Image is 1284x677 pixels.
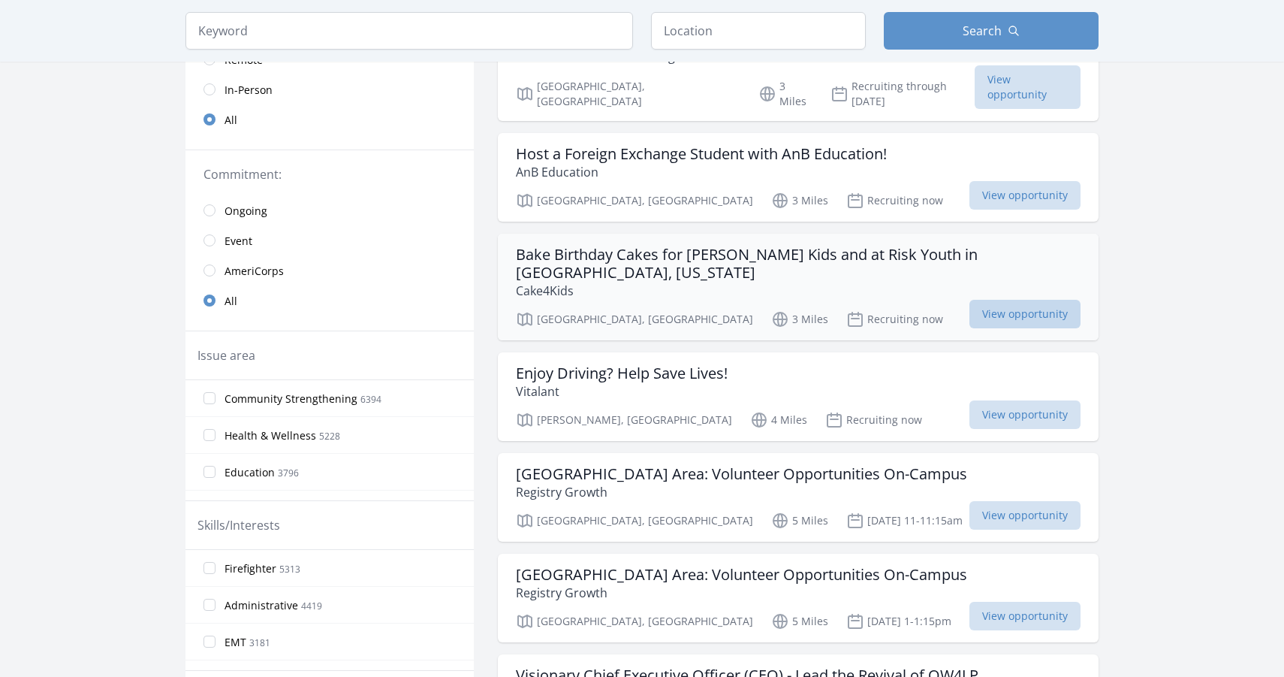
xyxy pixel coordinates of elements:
a: Event [185,225,474,255]
p: Registry Growth [516,483,967,501]
span: View opportunity [969,300,1081,328]
p: [DATE] 11-11:15am [846,512,963,530]
p: Recruiting now [825,411,922,429]
span: Firefighter [225,561,276,576]
input: EMT 3181 [203,636,216,648]
span: All [225,294,237,309]
span: View opportunity [975,65,1081,109]
span: View opportunity [969,501,1081,530]
span: 6394 [360,393,381,406]
span: 3181 [249,636,270,649]
p: Recruiting through [DATE] [830,79,975,109]
input: Keyword [185,12,633,50]
p: 5 Miles [771,512,828,530]
span: AmeriCorps [225,264,284,279]
span: 5228 [319,430,340,443]
a: Ongoing [185,195,474,225]
span: Ongoing [225,204,267,219]
h3: [GEOGRAPHIC_DATA] Area: Volunteer Opportunities On-Campus [516,465,967,483]
p: 3 Miles [771,192,828,210]
span: View opportunity [969,181,1081,210]
span: Education [225,465,275,480]
p: Cake4Kids [516,282,1081,300]
legend: Commitment: [203,165,456,183]
h3: Host a Foreign Exchange Student with AnB Education! [516,145,887,163]
span: All [225,113,237,128]
a: In-Person [185,74,474,104]
span: 4419 [301,600,322,612]
a: [GEOGRAPHIC_DATA] Area: Volunteer Opportunities On-Campus Registry Growth [GEOGRAPHIC_DATA], [GEO... [498,554,1099,642]
a: All [185,286,474,316]
p: 4 Miles [750,411,807,429]
a: Google Ads Campaign Support for Better Decisions Counseling Better Decisions Counseling [GEOGRAPH... [498,17,1099,121]
a: [GEOGRAPHIC_DATA] Area: Volunteer Opportunities On-Campus Registry Growth [GEOGRAPHIC_DATA], [GEO... [498,453,1099,542]
a: Bake Birthday Cakes for [PERSON_NAME] Kids and at Risk Youth in [GEOGRAPHIC_DATA], [US_STATE] Cak... [498,234,1099,340]
span: In-Person [225,83,273,98]
input: Location [651,12,866,50]
input: Community Strengthening 6394 [203,392,216,404]
a: AmeriCorps [185,255,474,286]
span: EMT [225,635,246,650]
span: Administrative [225,598,298,613]
h3: [GEOGRAPHIC_DATA] Area: Volunteer Opportunities On-Campus [516,566,967,584]
span: Search [963,22,1002,40]
span: View opportunity [969,400,1081,429]
span: View opportunity [969,602,1081,630]
a: All [185,104,474,134]
p: [GEOGRAPHIC_DATA], [GEOGRAPHIC_DATA] [516,79,740,109]
p: [GEOGRAPHIC_DATA], [GEOGRAPHIC_DATA] [516,192,753,210]
p: [GEOGRAPHIC_DATA], [GEOGRAPHIC_DATA] [516,512,753,530]
input: Firefighter 5313 [203,562,216,574]
p: [DATE] 1-1:15pm [846,612,951,630]
p: Recruiting now [846,192,943,210]
p: Registry Growth [516,584,967,602]
legend: Skills/Interests [197,516,280,534]
span: Community Strengthening [225,391,357,407]
legend: Issue area [197,346,255,364]
h3: Bake Birthday Cakes for [PERSON_NAME] Kids and at Risk Youth in [GEOGRAPHIC_DATA], [US_STATE] [516,246,1081,282]
input: Health & Wellness 5228 [203,429,216,441]
p: 5 Miles [771,612,828,630]
p: AnB Education [516,163,887,181]
span: 3796 [278,467,299,479]
p: [PERSON_NAME], [GEOGRAPHIC_DATA] [516,411,732,429]
span: Health & Wellness [225,428,316,443]
p: Vitalant [516,382,728,400]
p: Recruiting now [846,310,943,328]
a: Host a Foreign Exchange Student with AnB Education! AnB Education [GEOGRAPHIC_DATA], [GEOGRAPHIC_... [498,133,1099,222]
p: 3 Miles [758,79,812,109]
button: Search [884,12,1099,50]
a: Enjoy Driving? Help Save Lives! Vitalant [PERSON_NAME], [GEOGRAPHIC_DATA] 4 Miles Recruiting now ... [498,352,1099,441]
input: Education 3796 [203,466,216,478]
p: [GEOGRAPHIC_DATA], [GEOGRAPHIC_DATA] [516,310,753,328]
span: 5313 [279,563,300,576]
p: [GEOGRAPHIC_DATA], [GEOGRAPHIC_DATA] [516,612,753,630]
input: Administrative 4419 [203,599,216,611]
p: 3 Miles [771,310,828,328]
h3: Enjoy Driving? Help Save Lives! [516,364,728,382]
span: Event [225,234,252,249]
